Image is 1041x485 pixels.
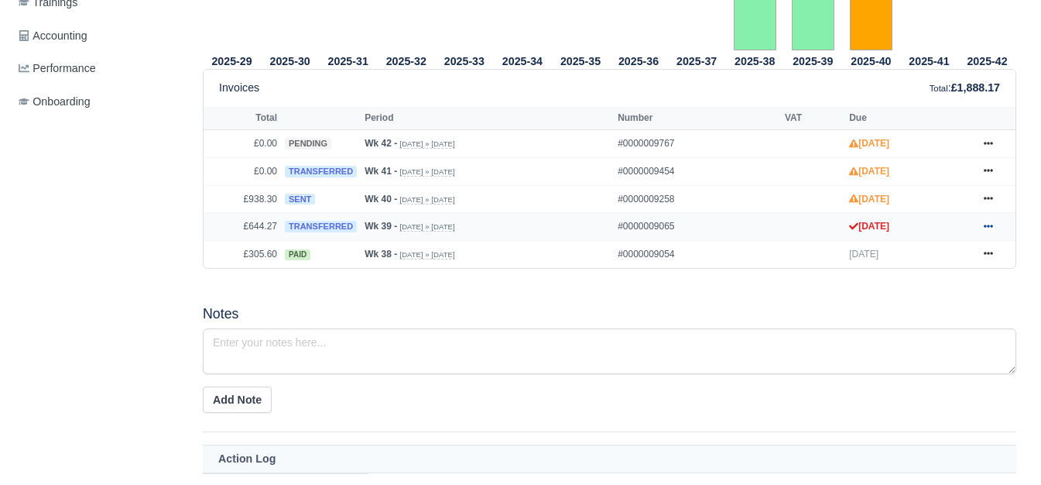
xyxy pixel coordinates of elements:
[614,213,781,241] td: #0000009065
[203,306,1016,322] h5: Notes
[19,27,87,45] span: Accounting
[614,185,781,213] td: #0000009258
[204,157,281,185] td: £0.00
[726,51,784,70] th: 2025-38
[365,194,397,205] strong: Wk 40 -
[285,166,357,177] span: transferred
[610,51,668,70] th: 2025-36
[781,107,845,130] th: VAT
[849,194,889,205] strong: [DATE]
[958,51,1016,70] th: 2025-42
[285,194,315,205] span: sent
[219,81,259,95] h6: Invoices
[900,51,958,70] th: 2025-41
[951,81,1000,94] strong: £1,888.17
[849,166,889,177] strong: [DATE]
[845,107,969,130] th: Due
[319,51,377,70] th: 2025-31
[203,445,1016,473] th: Action Log
[204,185,281,213] td: £938.30
[203,51,261,70] th: 2025-29
[203,387,272,413] button: Add Note
[849,221,889,232] strong: [DATE]
[261,51,319,70] th: 2025-30
[204,240,281,267] td: £305.60
[930,79,1000,97] div: :
[614,107,781,130] th: Number
[399,139,454,149] small: [DATE] » [DATE]
[614,130,781,158] td: #0000009767
[12,53,184,84] a: Performance
[614,240,781,267] td: #0000009054
[930,84,948,93] small: Total
[849,249,878,260] span: [DATE]
[399,167,454,177] small: [DATE] » [DATE]
[365,221,397,232] strong: Wk 39 -
[285,138,331,150] span: pending
[849,138,889,149] strong: [DATE]
[784,51,842,70] th: 2025-39
[204,130,281,158] td: £0.00
[204,213,281,241] td: £644.27
[12,21,184,51] a: Accounting
[365,166,397,177] strong: Wk 41 -
[19,93,91,111] span: Onboarding
[493,51,551,70] th: 2025-34
[399,222,454,232] small: [DATE] » [DATE]
[551,51,609,70] th: 2025-35
[668,51,726,70] th: 2025-37
[614,157,781,185] td: #0000009454
[365,138,397,149] strong: Wk 42 -
[12,87,184,117] a: Onboarding
[361,107,614,130] th: Period
[285,221,357,232] span: transferred
[842,51,900,70] th: 2025-40
[399,195,454,205] small: [DATE] » [DATE]
[365,249,397,260] strong: Wk 38 -
[377,51,435,70] th: 2025-32
[399,250,454,260] small: [DATE] » [DATE]
[964,411,1041,485] iframe: Chat Widget
[435,51,493,70] th: 2025-33
[204,107,281,130] th: Total
[285,249,310,260] span: paid
[19,60,96,77] span: Performance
